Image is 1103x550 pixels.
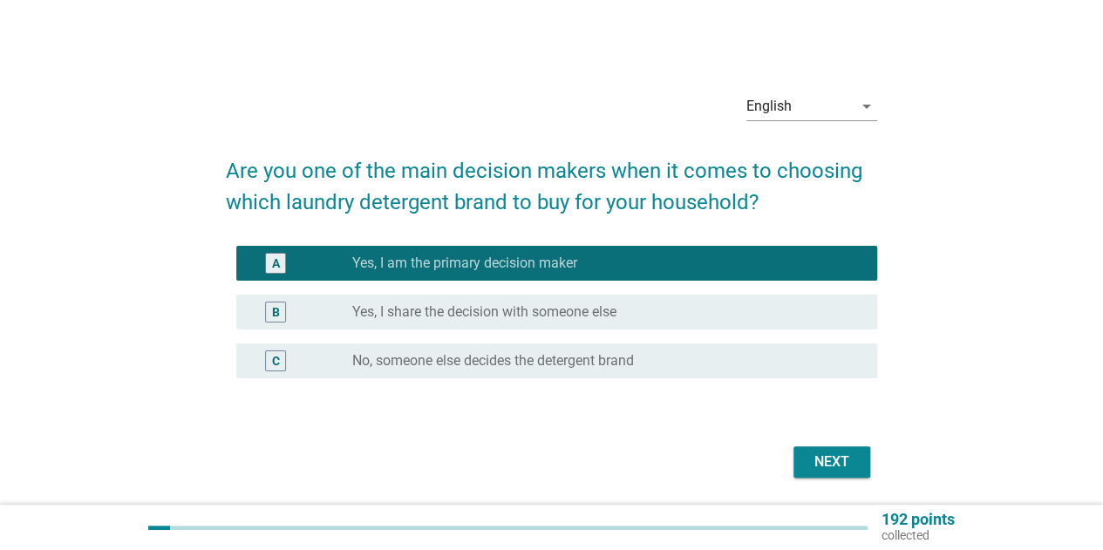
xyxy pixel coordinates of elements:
[226,138,877,218] h2: Are you one of the main decision makers when it comes to choosing which laundry detergent brand t...
[793,446,870,478] button: Next
[856,96,877,117] i: arrow_drop_down
[746,98,792,114] div: English
[272,303,280,322] div: B
[807,452,856,472] div: Next
[882,512,955,527] p: 192 points
[352,352,634,370] label: No, someone else decides the detergent brand
[272,352,280,370] div: C
[352,303,616,321] label: Yes, I share the decision with someone else
[352,255,577,272] label: Yes, I am the primary decision maker
[272,255,280,273] div: A
[882,527,955,543] p: collected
